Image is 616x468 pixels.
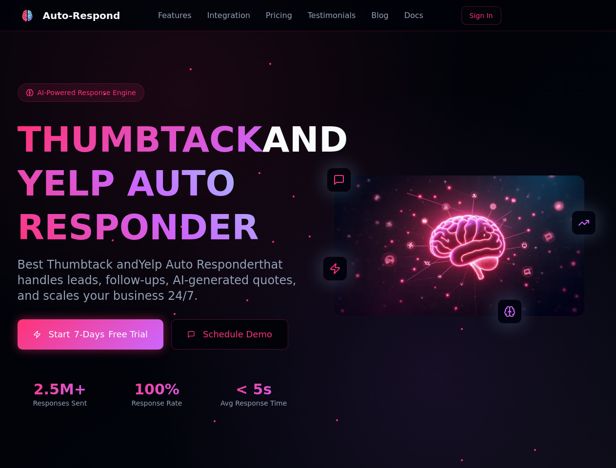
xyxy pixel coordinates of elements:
[335,175,584,316] img: AI Neural Network Brain
[74,328,104,341] span: 7-Days
[211,381,297,398] div: < 5s
[404,10,423,21] a: Docs
[43,9,120,22] div: Auto-Respond
[308,10,356,21] a: Testimonials
[38,88,136,97] span: AI-Powered Response Engine
[18,398,103,408] div: Responses Sent
[504,5,604,27] iframe: Sign in with Google Button
[114,398,199,408] div: Response Rate
[18,119,262,160] span: THUMBTACK
[139,258,259,272] span: Yelp Auto Responder
[371,10,388,21] a: Blog
[18,257,297,304] p: Best Thumbtack and that handles leads, follow-ups, AI-generated quotes, and scales your business ...
[461,6,501,25] a: Sign In
[18,381,103,398] div: 2.5M+
[18,6,120,25] a: Auto-Respond
[171,319,288,350] button: Schedule Demo
[18,161,297,249] h1: YELP AUTO RESPONDER
[21,10,33,21] img: logo.svg
[114,381,199,398] div: 100%
[266,10,292,21] a: Pricing
[158,10,192,21] a: Features
[207,10,250,21] a: Integration
[211,398,297,408] div: Avg Response Time
[18,319,164,350] a: Start7-DaysFree Trial
[262,119,348,160] span: AND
